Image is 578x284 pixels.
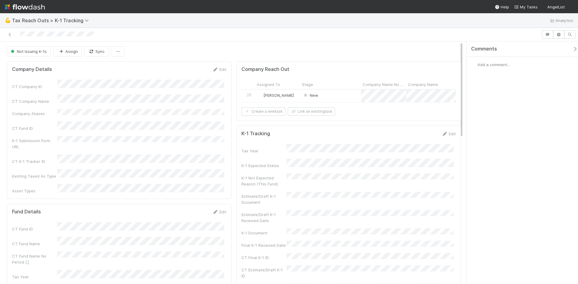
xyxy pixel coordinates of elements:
div: CT Fund Name No Period [.] [12,253,57,265]
img: logo-inverted-e16ddd16eac7371096b0.svg [5,2,45,12]
span: Tax Reach Outs > K-1 Tracking [12,17,92,23]
h5: Fund Details [12,209,41,215]
div: CT Fund ID [12,226,57,232]
div: Final K-1 Received Date [241,242,287,248]
div: CT Fund Name [12,241,57,247]
a: My Tasks [514,4,538,10]
span: AngelList [547,5,565,9]
div: CT Final K-1 ID [241,255,287,261]
span: My Tasks [514,5,538,9]
div: Asset Types [12,188,57,194]
div: Estimate/Draft K-1 Received Date [241,212,287,224]
span: Stage [302,81,313,87]
span: New [303,93,318,98]
div: CT Company ID [12,84,57,90]
div: K-1 Submission Form URL [12,138,57,150]
div: Help [495,4,509,10]
div: New [303,92,318,98]
img: avatar_e41e7ae5-e7d9-4d8d-9f56-31b0d7a2f4fd.png [567,4,573,10]
div: Company Aliases [12,111,57,117]
span: Assigned To [257,81,280,87]
button: Sync [84,46,108,56]
div: K-1 Not Expected Reason (This Fund) [241,175,287,187]
div: Estimate/Draft K-1 Document [241,193,287,205]
h5: K-1 Tracking [241,131,270,137]
div: Tax Year [12,274,57,280]
span: 💪 [5,18,11,23]
button: Assign [53,46,82,56]
button: Link an existingtask [288,107,335,116]
div: Existing Taxed As Type [12,173,57,179]
div: [PERSON_NAME] [257,92,294,98]
span: [PERSON_NAME] [263,93,294,98]
img: avatar_37569647-1c78-4889-accf-88c08d42a236.png [258,93,263,98]
button: Not Issuing K-1s [7,46,51,56]
a: Analytics [549,17,573,24]
span: Add a comment... [477,62,510,67]
div: CT Fund ID [12,125,57,131]
div: K-1 Expected Status [241,163,287,169]
span: Company Name No Period [363,81,405,87]
h5: Company Details [12,66,52,72]
div: CT K-1 Tracker ID [12,158,57,164]
div: K-1 Document [241,230,287,236]
h5: Company Reach Out [241,66,289,72]
span: Company Name [408,81,438,87]
a: Edit [212,67,226,72]
span: Comments [471,46,497,52]
div: CT Estimate/Draft K-1 ID [241,267,287,279]
button: Create a newtask [241,107,285,116]
div: Tax Year [241,148,287,154]
a: Edit [442,131,456,136]
span: Not Issuing K-1s [10,49,47,54]
img: avatar_e41e7ae5-e7d9-4d8d-9f56-31b0d7a2f4fd.png [471,62,477,68]
a: Edit [212,209,226,214]
div: CT Company Name [12,98,57,104]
